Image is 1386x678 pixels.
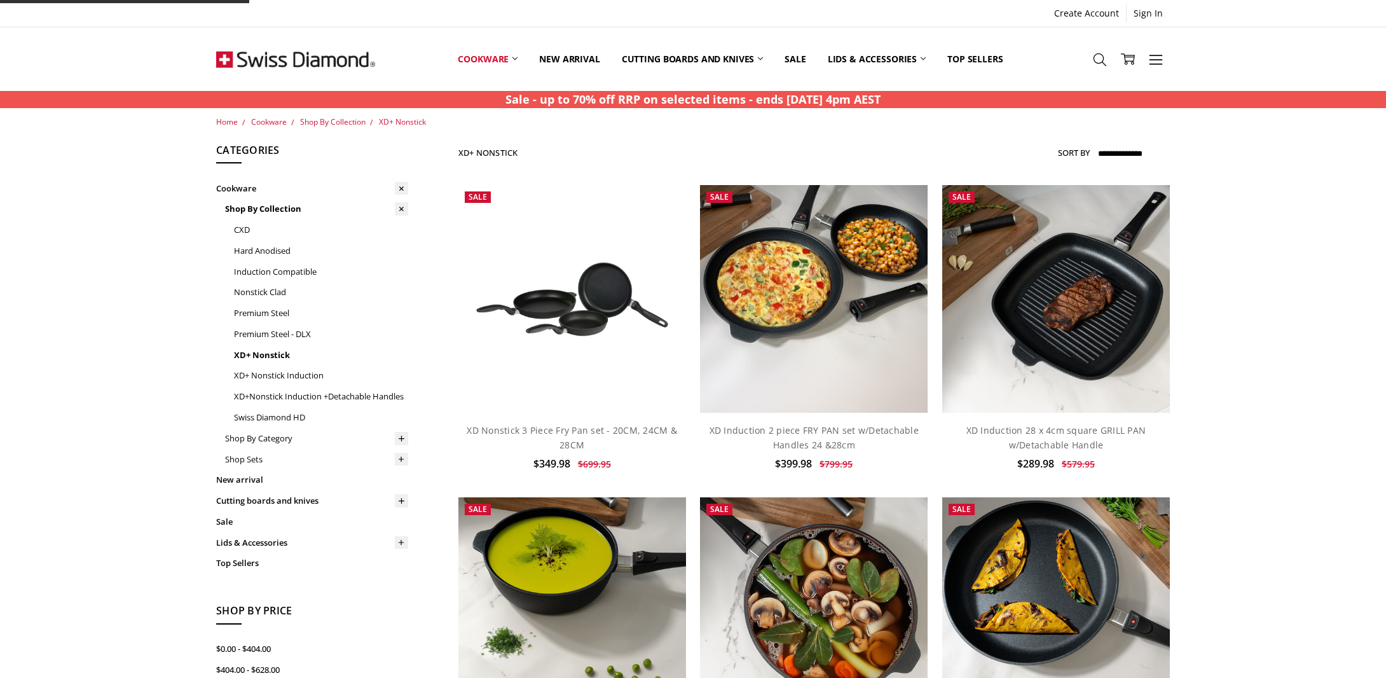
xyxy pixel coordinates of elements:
[533,457,570,471] span: $349.98
[300,116,366,127] a: Shop By Collection
[234,407,408,428] a: Swiss Diamond HD
[700,185,928,413] img: XD Induction 2 piece FRY PAN set w/Detachable Handles 24 &28cm
[234,386,408,407] a: XD+Nonstick Induction +Detachable Handles
[234,261,408,282] a: Induction Compatible
[966,424,1146,450] a: XD Induction 28 x 4cm square GRILL PAN w/Detachable Handle
[458,242,686,356] img: XD Nonstick 3 Piece Fry Pan set - 20CM, 24CM & 28CM
[234,365,408,386] a: XD+ Nonstick Induction
[234,240,408,261] a: Hard Anodised
[1062,458,1095,470] span: $579.95
[952,504,971,515] span: Sale
[710,504,729,515] span: Sale
[216,27,375,91] img: Free Shipping On Every Order
[216,511,408,532] a: Sale
[458,185,686,413] a: XD Nonstick 3 Piece Fry Pan set - 20CM, 24CM & 28CM
[216,178,408,199] a: Cookware
[458,148,518,158] h1: XD+ Nonstick
[775,457,812,471] span: $399.98
[710,191,729,202] span: Sale
[528,31,610,87] a: New arrival
[216,532,408,553] a: Lids & Accessories
[578,458,611,470] span: $699.95
[1017,457,1054,471] span: $289.98
[234,303,408,324] a: Premium Steel
[447,31,528,87] a: Cookware
[1058,142,1090,163] label: Sort By
[251,116,287,127] a: Cookware
[820,458,853,470] span: $799.95
[469,191,487,202] span: Sale
[216,639,408,660] a: $0.00 - $404.00
[234,282,408,303] a: Nonstick Clad
[952,191,971,202] span: Sale
[505,92,881,107] strong: Sale - up to 70% off RRP on selected items - ends [DATE] 4pm AEST
[225,198,408,219] a: Shop By Collection
[234,219,408,240] a: CXD
[225,428,408,449] a: Shop By Category
[817,31,937,87] a: Lids & Accessories
[1127,4,1170,22] a: Sign In
[216,490,408,511] a: Cutting boards and knives
[774,31,816,87] a: Sale
[379,116,426,127] a: XD+ Nonstick
[611,31,774,87] a: Cutting boards and knives
[216,553,408,574] a: Top Sellers
[216,603,408,625] h5: Shop By Price
[467,424,677,450] a: XD Nonstick 3 Piece Fry Pan set - 20CM, 24CM & 28CM
[469,504,487,515] span: Sale
[234,345,408,366] a: XD+ Nonstick
[234,324,408,345] a: Premium Steel - DLX
[216,469,408,490] a: New arrival
[225,449,408,470] a: Shop Sets
[710,424,919,450] a: XD Induction 2 piece FRY PAN set w/Detachable Handles 24 &28cm
[216,142,408,164] h5: Categories
[937,31,1013,87] a: Top Sellers
[1047,4,1126,22] a: Create Account
[942,185,1170,413] img: XD Induction 28 x 4cm square GRILL PAN w/Detachable Handle
[216,116,238,127] a: Home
